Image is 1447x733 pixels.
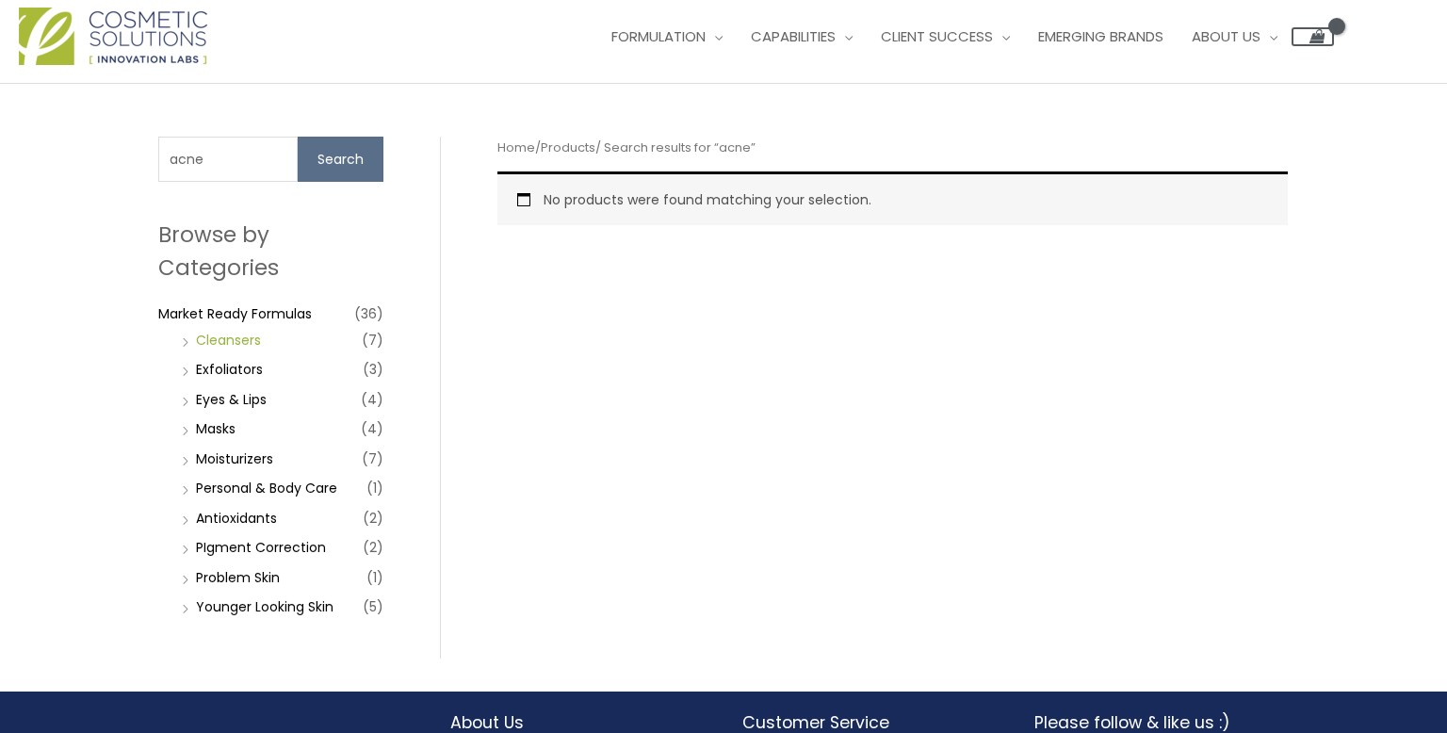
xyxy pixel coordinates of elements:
button: Search [298,137,383,182]
span: (4) [361,386,383,413]
a: Emerging Brands [1024,8,1178,65]
span: (3) [363,356,383,383]
span: Capabilities [751,26,836,46]
span: Emerging Brands [1038,26,1163,46]
a: Formulation [597,8,737,65]
a: Market Ready Formulas [158,304,312,323]
a: Home [497,138,535,156]
h2: Browse by Categories [158,219,383,283]
div: No products were found matching your selection. [497,171,1288,225]
a: Younger Looking Skin [196,597,333,616]
span: Formulation [611,26,706,46]
span: (5) [363,594,383,620]
span: (1) [366,475,383,501]
span: (36) [354,301,383,327]
span: (7) [362,446,383,472]
nav: Breadcrumb [497,137,1288,159]
a: PIgment Correction [196,538,326,557]
a: Antioxidants [196,509,277,528]
span: (4) [361,415,383,442]
nav: Site Navigation [583,8,1334,65]
img: Cosmetic Solutions Logo [19,8,207,65]
a: Capabilities [737,8,867,65]
span: (1) [366,564,383,591]
a: Client Success [867,8,1024,65]
span: (2) [363,534,383,561]
a: Problem Skin [196,568,280,587]
a: Products [541,138,595,156]
a: Masks [196,419,236,438]
a: Moisturizers [196,449,273,468]
a: Exfoliators [196,360,263,379]
input: Search products… [158,137,298,182]
a: Personal & Body Care [196,479,337,497]
a: Eyes & Lips [196,390,267,409]
a: About Us [1178,8,1292,65]
span: (7) [362,327,383,353]
a: View Shopping Cart, empty [1292,27,1334,46]
a: Cleansers [196,331,261,350]
span: Client Success [881,26,993,46]
span: (2) [363,505,383,531]
span: About Us [1192,26,1260,46]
